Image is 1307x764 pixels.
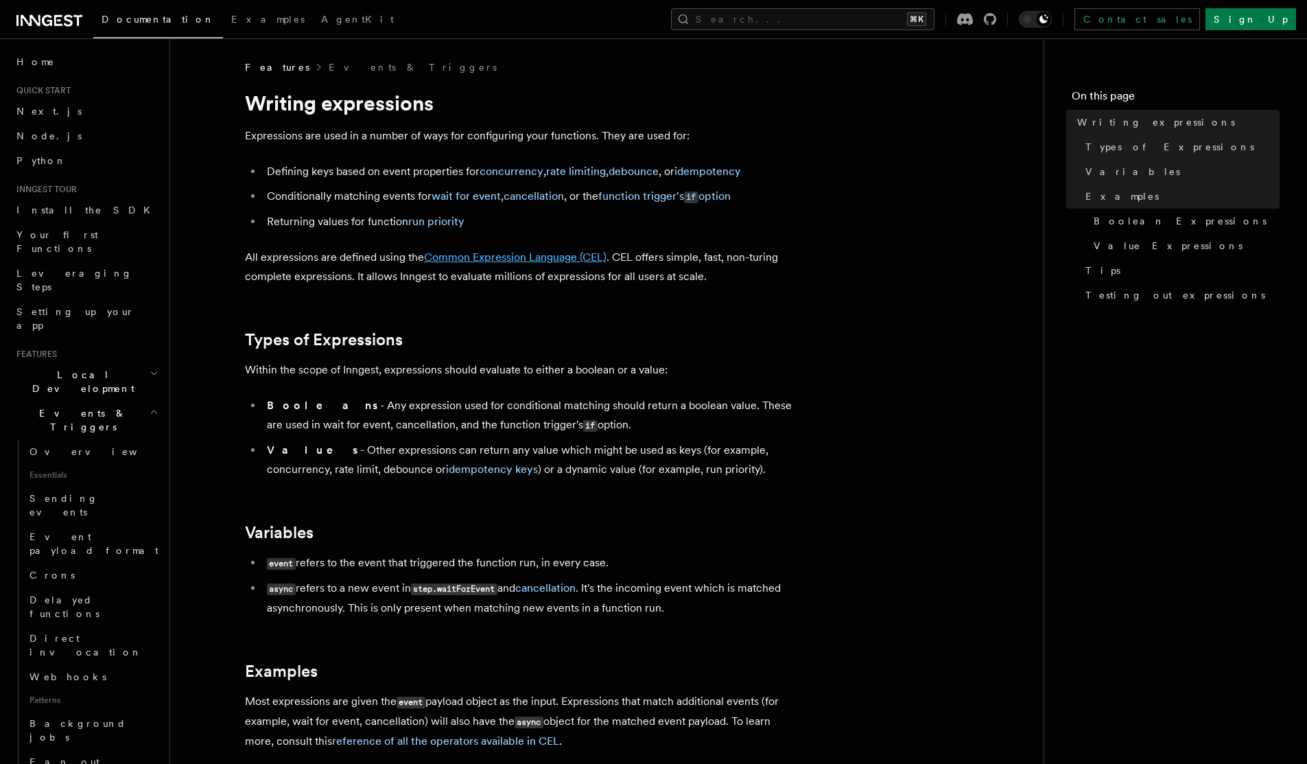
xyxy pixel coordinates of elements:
a: cancellation [515,581,576,594]
a: idempotency keys [446,463,538,476]
span: Webhooks [30,671,106,682]
a: Node.js [11,124,161,148]
li: - Any expression used for conditional matching should return a boolean value. These are used in w... [263,396,794,435]
span: Testing out expressions [1085,288,1265,302]
a: Home [11,49,161,74]
span: Install the SDK [16,205,158,216]
code: async [267,583,296,595]
span: Quick start [11,85,71,96]
h1: Writing expressions [245,91,794,115]
strong: Values [267,443,360,456]
a: Background jobs [24,711,161,750]
span: Background jobs [30,718,126,743]
a: Event payload format [24,524,161,563]
span: Setting up your app [16,306,134,331]
span: Tips [1085,264,1120,277]
span: Overview [30,446,171,457]
a: Overview [24,439,161,464]
a: Events & Triggers [329,60,497,74]
a: Install the SDK [11,198,161,222]
a: Examples [223,4,313,37]
li: - Other expressions can return any value which might be used as keys (for example, concurrency, r... [263,441,794,479]
span: Value Expressions [1094,239,1243,253]
p: Within the scope of Inngest, expressions should evaluate to either a boolean or a value: [245,360,794,380]
code: if [583,420,598,432]
a: Tips [1080,258,1280,283]
a: Contact sales [1074,8,1200,30]
a: debounce [609,165,659,178]
span: Examples [231,14,305,25]
code: step.waitForEvent [411,583,497,595]
span: Crons [30,570,75,581]
span: Home [16,55,55,69]
span: Event payload format [30,531,158,556]
span: Sending events [30,493,98,518]
a: Python [11,148,161,173]
a: Types of Expressions [245,330,403,349]
code: event [267,558,296,570]
strong: Booleans [267,399,380,412]
li: Conditionally matching events for , , or the [263,187,794,207]
a: Boolean Expressions [1088,209,1280,233]
span: Delayed functions [30,594,99,619]
button: Events & Triggers [11,401,161,439]
a: idempotency [674,165,741,178]
button: Toggle dark mode [1019,11,1052,27]
a: Sending events [24,486,161,524]
span: Features [11,349,57,360]
a: cancellation [504,189,564,202]
span: Documentation [102,14,215,25]
a: Setting up your app [11,299,161,338]
a: Variables [1080,159,1280,184]
span: Features [245,60,309,74]
a: Documentation [93,4,223,38]
a: Examples [245,662,318,681]
a: Testing out expressions [1080,283,1280,308]
a: wait for event [432,189,501,202]
a: Webhooks [24,664,161,689]
span: Next.js [16,106,82,117]
span: Node.js [16,130,82,141]
a: Value Expressions [1088,233,1280,258]
code: event [397,697,425,708]
span: Python [16,155,67,166]
span: Types of Expressions [1085,140,1254,154]
span: Inngest tour [11,184,77,195]
a: reference of all the operators available in CEL [332,734,559,748]
a: Crons [24,563,161,588]
span: Your first Functions [16,229,98,254]
a: Writing expressions [1072,110,1280,135]
span: Leveraging Steps [16,268,132,292]
li: refers to the event that triggered the function run, in every case. [263,553,794,573]
a: concurrency [480,165,543,178]
a: run priority [408,215,464,228]
span: Writing expressions [1077,115,1235,129]
a: Direct invocation [24,626,161,664]
li: refers to a new event in and . It's the incoming event which is matched asynchronously. This is o... [263,579,794,618]
a: Examples [1080,184,1280,209]
span: Examples [1085,189,1159,203]
a: Delayed functions [24,588,161,626]
a: Next.js [11,99,161,124]
kbd: ⌘K [907,12,926,26]
a: Types of Expressions [1080,135,1280,159]
span: AgentKit [321,14,394,25]
span: Patterns [24,689,161,711]
a: rate limiting [546,165,606,178]
span: Essentials [24,464,161,486]
li: Defining keys based on event properties for , , , or [263,162,794,181]
a: Variables [245,523,314,542]
span: Variables [1085,165,1180,178]
code: async [515,717,543,728]
a: Sign Up [1205,8,1296,30]
h4: On this page [1072,88,1280,110]
span: Direct invocation [30,633,142,658]
a: Common Expression Language (CEL) [424,251,607,264]
a: AgentKit [313,4,402,37]
p: Most expressions are given the payload object as the input. Expressions that match additional eve... [245,692,794,751]
code: if [684,192,698,203]
button: Local Development [11,362,161,401]
span: Events & Triggers [11,406,150,434]
a: function trigger'sifoption [598,189,731,202]
a: Leveraging Steps [11,261,161,299]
